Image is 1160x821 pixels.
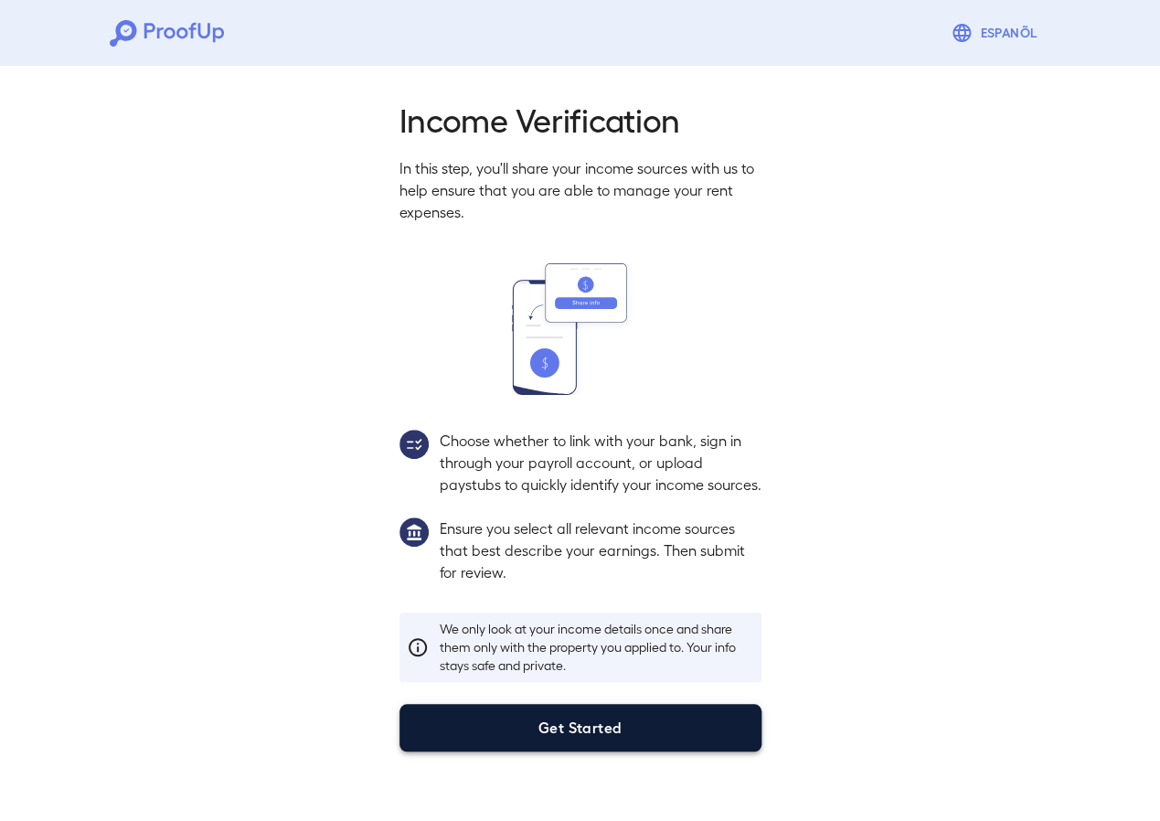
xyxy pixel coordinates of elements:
[399,430,429,459] img: group2.svg
[399,704,761,752] button: Get Started
[399,517,429,547] img: group1.svg
[512,263,649,395] img: transfer_money.svg
[440,430,761,496] p: Choose whether to link with your bank, sign in through your payroll account, or upload paystubs t...
[399,99,761,139] h2: Income Verification
[943,15,1050,51] button: Espanõl
[399,157,761,223] p: In this step, you'll share your income sources with us to help ensure that you are able to manage...
[440,517,761,583] p: Ensure you select all relevant income sources that best describe your earnings. Then submit for r...
[440,620,754,675] p: We only look at your income details once and share them only with the property you applied to. Yo...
